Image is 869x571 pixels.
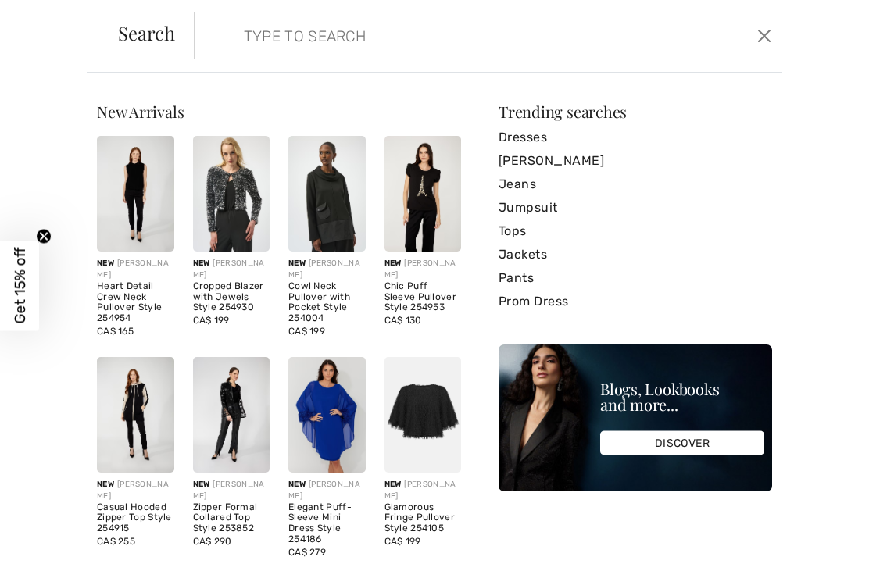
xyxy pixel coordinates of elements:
[193,315,230,326] span: CA$ 199
[97,136,174,252] img: Heart Detail Crew Neck Pullover Style 254954. Black
[384,502,462,534] div: Glamorous Fringe Pullover Style 254105
[97,480,114,489] span: New
[384,259,402,268] span: New
[288,281,366,324] div: Cowl Neck Pullover with Pocket Style 254004
[753,23,776,48] button: Close
[288,479,366,502] div: [PERSON_NAME]
[193,258,270,281] div: [PERSON_NAME]
[384,136,462,252] img: Chic Puff Sleeve Pullover Style 254953. Black
[97,101,184,122] span: New Arrivals
[193,281,270,313] div: Cropped Blazer with Jewels Style 254930
[97,259,114,268] span: New
[193,259,210,268] span: New
[11,248,29,324] span: Get 15% off
[499,219,772,243] a: Tops
[193,502,270,534] div: Zipper Formal Collared Top Style 253852
[499,104,772,120] div: Trending searches
[288,502,366,545] div: Elegant Puff-Sleeve Mini Dress Style 254186
[499,243,772,266] a: Jackets
[600,381,764,412] div: Blogs, Lookbooks and more...
[193,357,270,473] img: Zipper Formal Collared Top Style 253852. Black
[499,344,772,491] img: Blogs, Lookbooks and more...
[384,536,421,547] span: CA$ 199
[97,357,174,473] img: Casual Hooded Zipper Top Style 254915. Black/Champagne
[97,258,174,281] div: [PERSON_NAME]
[288,136,366,252] img: Cowl Neck Pullover with Pocket Style 254004. Black
[499,290,772,313] a: Prom Dress
[288,480,306,489] span: New
[232,12,623,59] input: TYPE TO SEARCH
[384,480,402,489] span: New
[97,536,135,547] span: CA$ 255
[499,126,772,149] a: Dresses
[384,479,462,502] div: [PERSON_NAME]
[193,480,210,489] span: New
[499,196,772,219] a: Jumpsuit
[288,326,325,337] span: CA$ 199
[97,281,174,324] div: Heart Detail Crew Neck Pullover Style 254954
[384,281,462,313] div: Chic Puff Sleeve Pullover Style 254953
[288,258,366,281] div: [PERSON_NAME]
[499,149,772,173] a: [PERSON_NAME]
[499,266,772,290] a: Pants
[288,547,326,558] span: CA$ 279
[384,357,462,473] img: Glamorous Fringe Pullover Style 254105. Black
[97,479,174,502] div: [PERSON_NAME]
[288,259,306,268] span: New
[193,136,270,252] img: Cropped Blazer with Jewels Style 254930. Black/Silver
[118,23,175,42] span: Search
[36,228,52,244] button: Close teaser
[97,502,174,534] div: Casual Hooded Zipper Top Style 254915
[193,536,232,547] span: CA$ 290
[384,315,422,326] span: CA$ 130
[36,11,68,25] span: Help
[499,173,772,196] a: Jeans
[193,479,270,502] div: [PERSON_NAME]
[97,326,134,337] span: CA$ 165
[384,258,462,281] div: [PERSON_NAME]
[288,357,366,473] img: Elegant Puff-Sleeve Mini Dress Style 254186. Midnight Blue
[600,431,764,455] div: DISCOVER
